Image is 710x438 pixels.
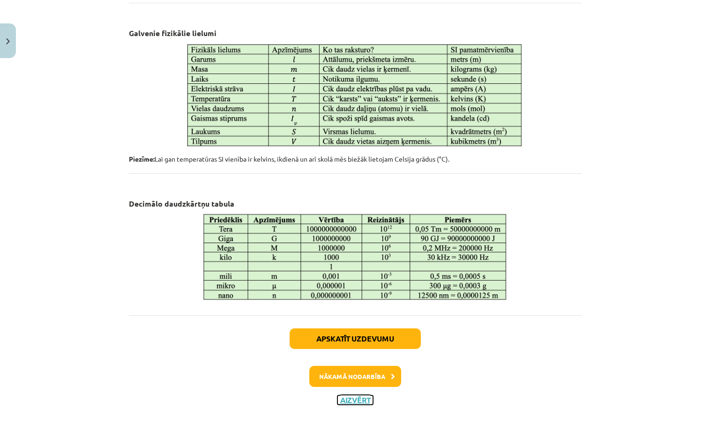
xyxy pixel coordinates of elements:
p: Lai gan temperatūras SI vienība ir kelvins, ikdienā un arī skolā mēs biežāk lietojam Celsija grād... [129,154,582,164]
img: icon-close-lesson-0947bae3869378f0d4975bcd49f059093ad1ed9edebbc8119c70593378902aed.svg [6,38,10,45]
button: Nākamā nodarbība [309,366,401,387]
button: Aizvērt [337,395,373,405]
button: Apskatīt uzdevumu [290,328,421,349]
strong: Galvenie fizikālie lielumi [129,28,217,38]
strong: Decimālo daudzkārtņu tabula [129,199,234,208]
strong: Piezīme: [129,155,155,163]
